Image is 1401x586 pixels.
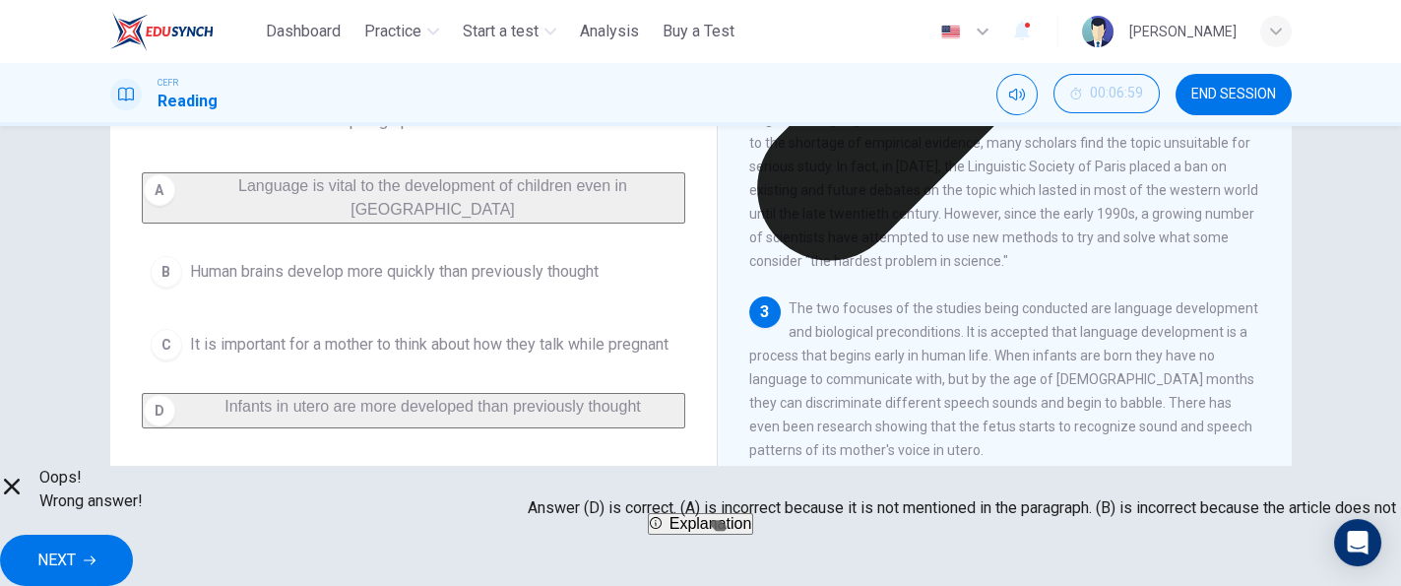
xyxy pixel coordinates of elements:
[663,20,734,43] span: Buy a Test
[110,12,214,51] img: ELTC logo
[463,20,539,43] span: Start a test
[238,177,627,218] span: Language is vital to the development of children even in [GEOGRAPHIC_DATA]
[669,515,752,532] span: Explanation
[1090,86,1143,101] span: 00:06:59
[580,20,639,43] span: Analysis
[1053,74,1160,115] div: Hide
[158,90,218,113] h1: Reading
[144,174,175,206] div: A
[39,489,143,513] span: Wrong answer!
[1129,20,1237,43] div: [PERSON_NAME]
[1191,87,1276,102] span: END SESSION
[266,20,341,43] span: Dashboard
[37,547,76,574] span: NEXT
[144,395,175,426] div: D
[1334,519,1381,566] div: Open Intercom Messenger
[158,76,178,90] span: CEFR
[996,74,1038,115] div: Mute
[1082,16,1114,47] img: Profile picture
[364,20,421,43] span: Practice
[224,398,641,415] span: Infants in utero are more developed than previously thought
[39,466,143,489] span: Oops!
[938,25,963,39] img: en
